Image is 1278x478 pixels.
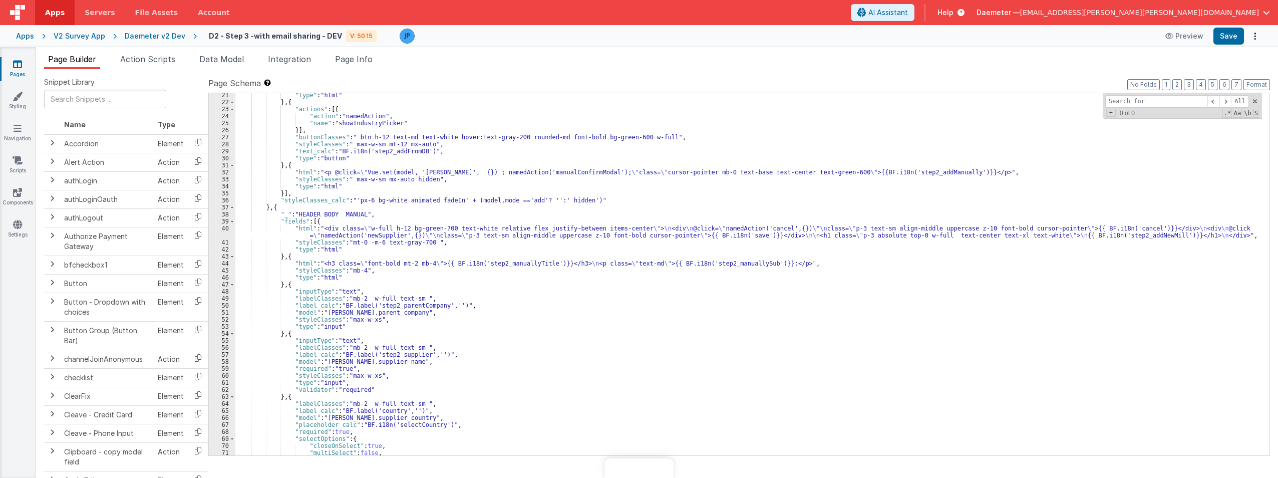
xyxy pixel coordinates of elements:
[60,424,154,442] td: Cleave - Phone Input
[209,330,235,337] div: 54
[154,387,188,405] td: Element
[60,256,154,274] td: bfcheckbox1
[1105,95,1207,108] input: Search for
[60,153,154,171] td: Alert Action
[209,239,235,246] div: 41
[209,421,235,428] div: 67
[209,211,235,218] div: 38
[268,54,311,64] span: Integration
[60,368,154,387] td: checklist
[209,120,235,127] div: 25
[209,155,235,162] div: 30
[209,428,235,435] div: 68
[209,32,342,40] h4: D2 - Step 3 -with email sharing - DEV
[209,400,235,407] div: 64
[158,120,175,129] span: Type
[154,153,188,171] td: Action
[209,407,235,414] div: 65
[1213,28,1244,45] button: Save
[977,8,1270,18] button: Daemeter — [EMAIL_ADDRESS][PERSON_NAME][PERSON_NAME][DOMAIN_NAME]
[209,92,235,99] div: 21
[209,190,235,197] div: 35
[209,225,235,239] div: 40
[209,183,235,190] div: 34
[209,316,235,323] div: 52
[209,323,235,330] div: 53
[48,54,96,64] span: Page Builder
[208,77,261,89] span: Page Schema
[60,387,154,405] td: ClearFix
[154,134,188,153] td: Element
[1020,8,1259,18] span: [EMAIL_ADDRESS][PERSON_NAME][PERSON_NAME][DOMAIN_NAME]
[1219,79,1229,90] button: 6
[44,77,95,87] span: Snippet Library
[154,208,188,227] td: Action
[60,227,154,256] td: Authorize Payment Gateway
[60,274,154,293] td: Button
[45,8,65,18] span: Apps
[209,106,235,113] div: 23
[154,274,188,293] td: Element
[209,141,235,148] div: 28
[154,321,188,350] td: Element
[209,435,235,442] div: 69
[60,321,154,350] td: Button Group (Button Bar)
[60,190,154,208] td: authLoginOauth
[60,293,154,321] td: Button - Dropdown with choices
[335,54,373,64] span: Page Info
[1172,79,1182,90] button: 2
[60,442,154,471] td: Clipboard - copy model field
[209,134,235,141] div: 27
[1231,95,1249,108] span: Alt-Enter
[209,113,235,120] div: 24
[60,208,154,227] td: authLogout
[1222,109,1231,118] span: RegExp Search
[209,204,235,211] div: 37
[209,127,235,134] div: 26
[209,162,235,169] div: 31
[209,295,235,302] div: 49
[937,8,953,18] span: Help
[1184,79,1194,90] button: 3
[154,405,188,424] td: Element
[154,424,188,442] td: Element
[1233,109,1242,118] span: CaseSensitive Search
[209,246,235,253] div: 42
[1127,79,1160,90] button: No Folds
[1231,79,1241,90] button: 7
[209,253,235,260] div: 43
[60,405,154,424] td: Cleave - Credit Card
[209,372,235,379] div: 60
[868,8,908,18] span: AI Assistant
[209,449,235,456] div: 71
[60,171,154,190] td: authLogin
[1196,79,1206,90] button: 4
[154,350,188,368] td: Action
[154,293,188,321] td: Element
[209,281,235,288] div: 47
[209,260,235,267] div: 44
[1243,109,1252,118] span: Whole Word Search
[209,442,235,449] div: 70
[209,197,235,204] div: 36
[209,365,235,372] div: 59
[54,31,105,41] div: V2 Survey App
[1116,110,1139,117] span: 0 of 0
[1106,109,1116,117] span: Toggel Replace mode
[135,8,178,18] span: File Assets
[60,134,154,153] td: Accordion
[209,274,235,281] div: 46
[346,30,377,42] div: V: 50.15
[60,350,154,368] td: channelJoinAnonymous
[154,256,188,274] td: Element
[400,29,414,43] img: a41dce7e181e323607a25eae156eacc5
[851,4,914,21] button: AI Assistant
[209,99,235,106] div: 22
[209,351,235,358] div: 57
[154,442,188,471] td: Action
[209,386,235,393] div: 62
[209,309,235,316] div: 51
[209,169,235,176] div: 32
[154,171,188,190] td: Action
[64,120,86,129] span: Name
